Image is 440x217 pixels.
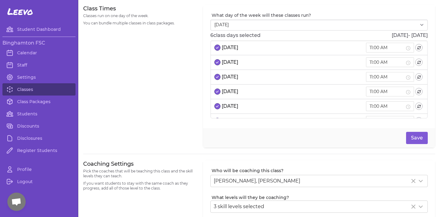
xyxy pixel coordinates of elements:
[83,160,196,168] h3: Coaching Settings
[370,44,405,51] input: 11:00 AM
[214,178,300,184] span: [PERSON_NAME], [PERSON_NAME]
[2,175,76,188] a: Logout
[2,144,76,157] a: Register Students
[222,59,238,66] p: [DATE]
[392,32,428,39] p: [DATE] - [DATE]
[222,44,238,51] p: [DATE]
[222,88,238,95] p: [DATE]
[2,47,76,59] a: Calendar
[7,193,26,211] div: Open chat
[222,117,238,125] p: [DATE]
[214,74,220,80] button: select date
[83,21,196,26] p: You can bundle multiple classes in class packages.
[370,88,405,95] input: 11:00 AM
[83,5,196,12] h3: Class Times
[2,163,76,175] a: Profile
[83,169,196,179] p: Pick the coaches that will be teaching this class and the skill levels they can teach.
[2,108,76,120] a: Students
[214,204,264,209] span: 3 skill levels selected
[222,103,238,110] p: [DATE]
[210,32,261,39] p: 6 class days selected
[214,118,220,124] button: select date
[83,181,196,191] p: If you want students to stay with the same coach as they progress, add all of those level to the ...
[214,59,220,65] button: select date
[222,73,238,81] p: [DATE]
[2,59,76,71] a: Staff
[2,39,76,47] h3: Binghamton FSC
[2,120,76,132] a: Discounts
[212,12,428,18] label: What day of the week will these classes run?
[370,74,405,80] input: 11:00 AM
[410,203,417,210] button: Clear Selected
[2,96,76,108] a: Class Packages
[406,132,428,144] button: Save
[214,103,220,109] button: select date
[2,132,76,144] a: Disclosures
[212,168,428,174] label: Who will be coaching this class?
[410,177,417,185] button: Clear Selected
[2,71,76,83] a: Settings
[370,103,405,110] input: 11:00 AM
[83,13,196,18] p: Classes run on one day of the week.
[212,194,428,201] label: What levels will they be coaching?
[370,59,405,66] input: 11:00 AM
[2,83,76,96] a: Classes
[7,6,33,17] span: Leevo
[214,89,220,95] button: select date
[2,23,76,35] a: Student Dashboard
[370,118,405,124] input: 11:00 AM
[214,45,220,51] button: select date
